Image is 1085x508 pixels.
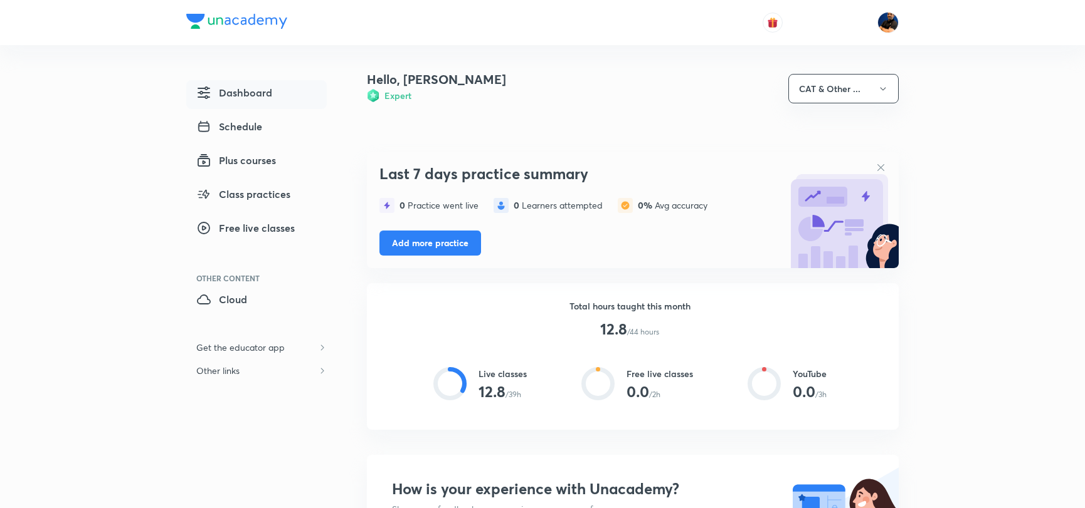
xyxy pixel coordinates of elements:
span: Cloud [196,292,247,307]
h3: 12.8 [479,383,505,401]
h4: Hello, [PERSON_NAME] [367,70,506,89]
div: Learners attempted [514,200,603,210]
p: /39h [505,389,521,400]
img: Badge [367,89,379,102]
h6: Get the educator app [186,336,295,359]
div: Other Content [196,274,327,282]
span: Plus courses [196,153,276,168]
p: /44 hours [627,326,659,338]
a: Schedule [186,114,327,143]
a: Company Logo [186,14,287,32]
h6: Live classes [479,367,527,380]
img: bg [786,155,899,268]
span: Free live classes [196,220,295,236]
span: Dashboard [196,85,272,100]
h6: Free live classes [627,367,693,380]
h6: Other links [186,359,250,382]
iframe: Help widget launcher [973,459,1071,494]
a: Dashboard [186,80,327,109]
h6: YouTube [793,367,827,380]
img: Saral Nashier [877,12,899,33]
img: Company Logo [186,14,287,29]
span: 0 [514,199,522,211]
div: Practice went live [400,200,479,210]
button: CAT & Other ... [788,74,899,103]
span: Class practices [196,187,290,202]
span: 0% [638,199,655,211]
h3: 0.0 [793,383,815,401]
h6: Total hours taught this month [569,299,691,313]
a: Free live classes [186,215,327,244]
a: Plus courses [186,148,327,177]
button: avatar [763,13,783,33]
img: statistics [379,198,394,213]
h3: Last 7 days practice summary [379,165,780,183]
p: /3h [815,389,827,400]
span: 0 [400,199,408,211]
h3: How is your experience with Unacademy? [392,480,679,498]
img: statistics [494,198,509,213]
button: Add more practice [379,231,481,256]
h6: Expert [384,89,411,102]
img: statistics [618,198,633,213]
h3: 12.8 [600,320,627,338]
div: Avg accuracy [638,200,707,210]
a: Cloud [186,287,327,316]
a: Class practices [186,182,327,210]
img: avatar [767,17,778,28]
h3: 0.0 [627,383,649,401]
span: Schedule [196,119,262,134]
p: /2h [649,389,660,400]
